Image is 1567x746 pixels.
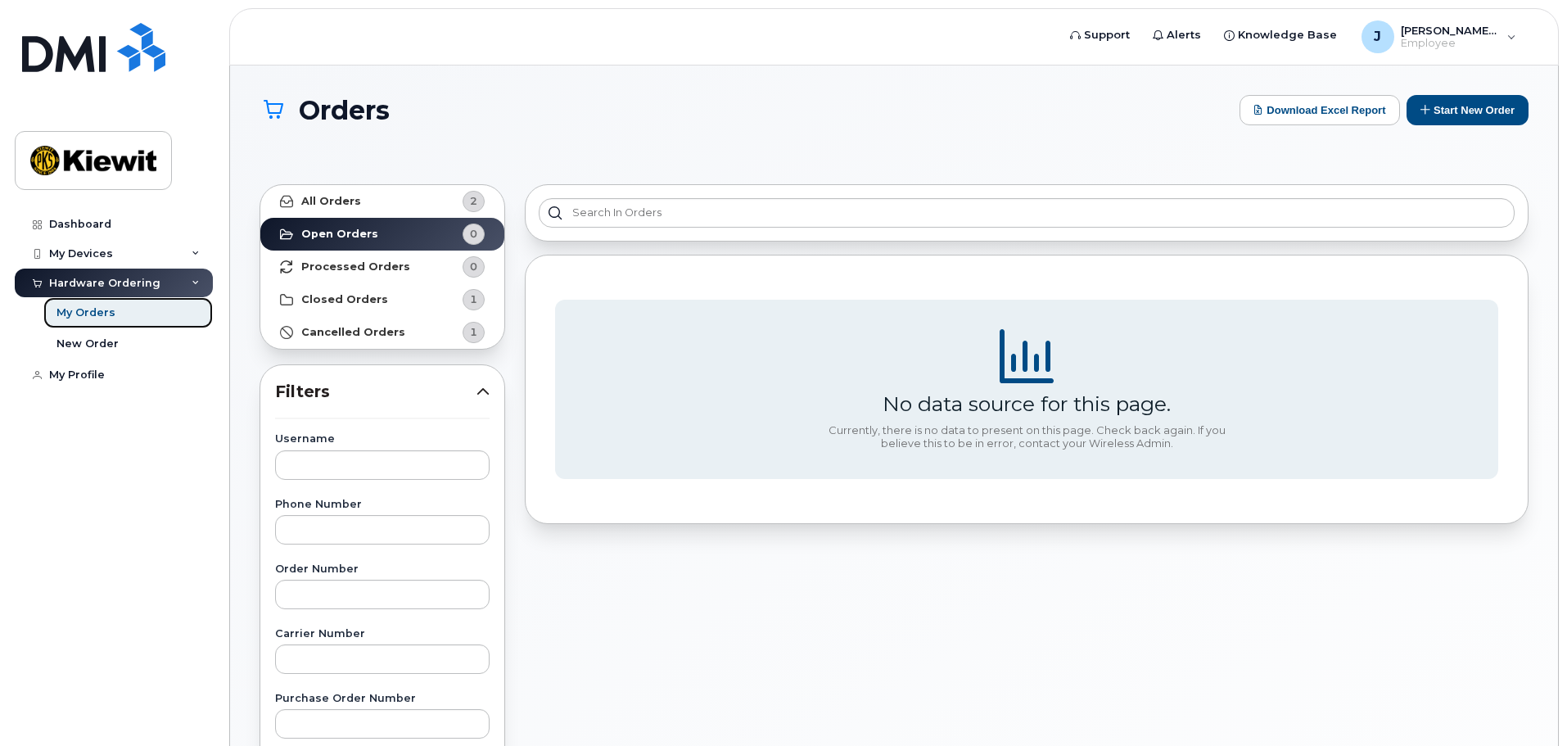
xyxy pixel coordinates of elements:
span: Filters [275,380,476,404]
span: 0 [470,259,477,274]
strong: Cancelled Orders [301,326,405,339]
a: Open Orders0 [260,218,504,251]
div: No data source for this page. [883,391,1171,416]
span: Orders [299,96,390,124]
label: Phone Number [275,500,490,510]
label: Order Number [275,564,490,575]
a: Closed Orders1 [260,283,504,316]
span: 2 [470,193,477,209]
strong: Closed Orders [301,293,388,306]
a: Cancelled Orders1 [260,316,504,349]
strong: All Orders [301,195,361,208]
a: All Orders2 [260,185,504,218]
button: Download Excel Report [1240,95,1400,125]
strong: Processed Orders [301,260,410,274]
button: Start New Order [1407,95,1529,125]
span: 1 [470,324,477,340]
label: Purchase Order Number [275,694,490,704]
iframe: Messenger Launcher [1496,675,1555,734]
strong: Open Orders [301,228,378,241]
span: 0 [470,226,477,242]
label: Carrier Number [275,629,490,640]
div: Currently, there is no data to present on this page. Check back again. If you believe this to be ... [822,424,1231,450]
label: Username [275,434,490,445]
span: 1 [470,292,477,307]
a: Processed Orders0 [260,251,504,283]
input: Search in orders [539,198,1515,228]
